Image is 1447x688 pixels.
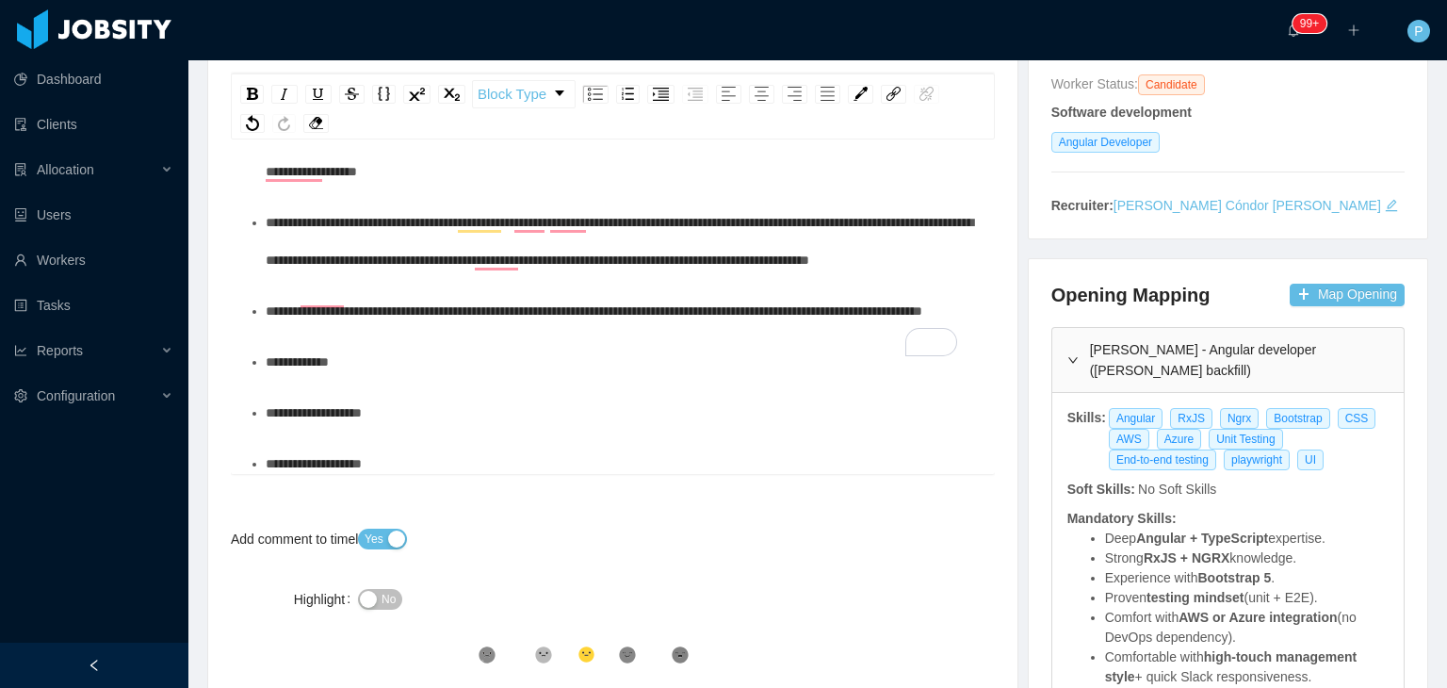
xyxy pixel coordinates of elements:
a: icon: pie-chartDashboard [14,60,173,98]
span: End-to-end testing [1109,450,1216,470]
div: Unlink [914,85,939,104]
a: icon: userWorkers [14,241,173,279]
div: Left [716,85,741,104]
i: icon: bell [1287,24,1300,37]
div: rdw-history-control [236,114,300,133]
strong: Mandatory Skills: [1067,511,1177,526]
span: Configuration [37,388,115,403]
span: Unit Testing [1209,429,1282,450]
span: CSS [1338,408,1376,429]
span: Azure [1157,429,1201,450]
span: RxJS [1170,408,1212,429]
div: Undo [240,114,265,133]
div: Ordered [616,85,640,104]
div: To enrich screen reader interactions, please activate Accessibility in Grammarly extension settings [246,26,981,356]
strong: high-touch management style [1105,649,1358,684]
div: Underline [305,85,332,104]
div: rdw-inline-control [236,80,469,108]
strong: AWS or Azure integration [1179,610,1337,625]
strong: testing mindset [1146,590,1244,605]
li: Proven (unit + E2E). [1105,588,1389,608]
span: Angular [1109,408,1162,429]
div: rdw-block-control [469,80,578,108]
li: Comfortable with + quick Slack responsiveness. [1105,647,1389,687]
div: Italic [271,85,298,104]
div: rdw-textalign-control [712,80,844,108]
strong: Bootstrap 5 [1197,570,1271,585]
li: Deep expertise. [1105,529,1389,549]
strong: Angular + TypeScript [1136,531,1268,546]
div: rdw-remove-control [300,114,333,133]
i: icon: line-chart [14,344,27,357]
h4: Opening Mapping [1051,282,1211,308]
a: icon: auditClients [14,106,173,143]
span: Candidate [1138,74,1205,95]
span: playwright [1224,450,1290,470]
a: Block Type [473,81,575,107]
span: Worker Status: [1051,76,1138,91]
i: icon: right [1067,354,1079,366]
span: Ngrx [1220,408,1259,429]
div: rdw-wrapper [231,74,995,474]
label: Add comment to timeline? [231,532,397,547]
span: Allocation [37,162,94,177]
strong: Software development [1051,105,1192,120]
li: Strong knowledge. [1105,549,1389,568]
span: UI [1297,450,1324,470]
div: Right [782,85,807,104]
div: Remove [303,114,329,133]
div: Monospace [372,85,396,104]
label: Notes [231,47,287,62]
a: icon: profileTasks [14,287,173,324]
div: Justify [815,85,840,104]
strong: Skills: [1067,410,1106,425]
div: rdw-list-control [578,80,712,108]
a: [PERSON_NAME] Cóndor [PERSON_NAME] [1114,198,1381,213]
div: Indent [647,85,675,104]
div: rdw-link-control [877,80,943,108]
i: icon: plus [1347,24,1360,37]
div: Outdent [682,85,708,104]
div: Subscript [438,85,465,104]
div: Link [881,85,906,104]
div: rdw-toolbar [231,74,995,139]
span: Bootstrap [1266,408,1329,429]
button: icon: plusMap Opening [1290,284,1405,306]
span: Angular Developer [1051,132,1160,153]
span: AWS [1109,429,1149,450]
div: Center [749,85,774,104]
li: Experience with . [1105,568,1389,588]
strong: Recruiter: [1051,198,1114,213]
span: Reports [37,343,83,358]
div: Unordered [582,85,609,104]
strong: RxJS + NGRX [1144,550,1229,565]
span: P [1414,20,1423,42]
sup: 1729 [1293,14,1326,33]
i: icon: setting [14,389,27,402]
i: icon: edit [1385,199,1398,212]
span: No [382,590,396,609]
span: Yes [365,530,383,549]
div: icon: right[PERSON_NAME] - Angular developer ([PERSON_NAME] backfill) [1052,328,1404,392]
i: icon: solution [14,163,27,176]
a: icon: robotUsers [14,196,173,234]
span: Block Type [478,75,546,113]
strong: Soft Skills: [1067,482,1135,497]
div: rdw-dropdown [472,80,576,108]
li: Comfort with (no DevOps dependency). [1105,608,1389,647]
div: rdw-color-picker [844,80,877,108]
div: Superscript [403,85,431,104]
div: No Soft Skills [1137,480,1218,500]
label: Highlight [294,592,358,607]
div: Strikethrough [339,85,365,104]
div: Bold [240,85,264,104]
div: Redo [272,114,296,133]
